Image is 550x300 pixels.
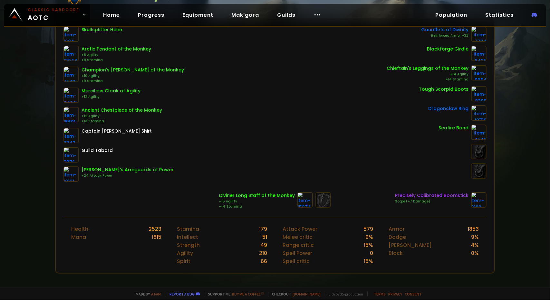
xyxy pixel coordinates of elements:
div: Captain [PERSON_NAME] Shirt [82,128,152,135]
a: Consent [405,292,422,296]
a: Buy me a coffee [232,292,264,296]
div: 15 % [364,241,373,249]
div: Attack Power [283,225,318,233]
div: +12 Agility [82,94,140,99]
a: a fan [151,292,161,296]
div: Mana [71,233,86,241]
span: Support me, [204,292,264,296]
small: Classic Hardcore [28,7,79,13]
a: Statistics [480,8,519,22]
div: Range critic [283,241,314,249]
div: 179 [259,225,267,233]
div: Precisely Calibrated Boomstick [395,192,468,199]
div: 66 [261,257,267,265]
div: Reinforced Armor +32 [421,33,468,38]
div: +10 Agility [82,73,184,79]
div: 579 [363,225,373,233]
div: Armor [389,225,405,233]
div: 9 % [365,233,373,241]
img: item-2100 [471,192,487,208]
a: Progress [133,8,169,22]
div: Spell Power [283,249,313,257]
img: item-10191 [63,166,79,182]
div: 1853 [468,225,479,233]
img: item-7724 [471,26,487,42]
a: Privacy [389,292,402,296]
div: 2523 [149,225,161,233]
span: Made by [132,292,161,296]
div: 49 [261,241,267,249]
div: [PERSON_NAME] [389,241,432,249]
div: Seafire Band [439,125,468,131]
div: Champion's [PERSON_NAME] of the Monkey [82,67,184,73]
img: item-8209 [471,86,487,101]
div: +14 Stamina [219,204,295,209]
div: Block [389,249,403,257]
div: Gauntlets of Divinity [421,26,468,33]
img: item-15652 [63,88,79,103]
div: Dodge [389,233,406,241]
div: +13 Stamina [82,119,162,124]
img: item-1624 [63,26,79,42]
div: +14 Agility [387,72,468,77]
a: Population [430,8,472,22]
div: [PERSON_NAME]'s Armguards of Power [82,166,174,173]
div: Spell critic [283,257,310,265]
div: 0 % [471,249,479,257]
div: 9 % [471,233,479,241]
div: Spirit [177,257,190,265]
div: +12 Agility [82,114,162,119]
div: 0 [370,249,373,257]
a: Terms [374,292,386,296]
a: Mak'gora [226,8,264,22]
div: Diviner Long Staff of the Monkey [219,192,295,199]
div: Agility [177,249,193,257]
img: item-3342 [63,128,79,143]
span: v. d752d5 - production [325,292,363,296]
img: item-15601 [63,107,79,122]
div: 210 [259,249,267,257]
div: Guild Tabard [82,147,113,154]
div: Dragonclaw Ring [428,105,468,112]
div: Tough Scorpid Boots [419,86,468,93]
div: 15 % [364,257,373,265]
img: item-4549 [471,125,487,140]
a: Equipment [177,8,218,22]
div: Skullsplitter Helm [82,26,122,33]
div: Stamina [177,225,199,233]
div: Melee critic [283,233,313,241]
div: +15 Agility [219,199,295,204]
a: Classic HardcoreAOTC [4,4,90,26]
a: Report a bug [170,292,195,296]
img: item-5976 [63,147,79,163]
img: item-12044 [63,46,79,61]
div: +8 Agility [82,52,151,58]
div: Blackforge Girdle [427,46,468,52]
div: +9 Stamina [82,79,184,84]
div: Arctic Pendant of the Monkey [82,46,151,52]
div: 4 % [471,241,479,249]
img: item-10710 [471,105,487,121]
div: Ancient Chestpiece of the Monkey [82,107,162,114]
a: Home [98,8,125,22]
a: Guilds [272,8,301,22]
img: item-15274 [297,192,313,208]
a: [DOMAIN_NAME] [293,292,321,296]
span: AOTC [28,7,79,23]
img: item-7543 [63,67,79,82]
div: Health [71,225,88,233]
img: item-9954 [471,65,487,80]
div: Chieftain's Leggings of the Monkey [387,65,468,72]
div: Merciless Cloak of Agility [82,88,140,94]
div: Scope (+7 Damage) [395,199,468,204]
div: Intellect [177,233,198,241]
div: +24 Attack Power [82,173,174,178]
div: +8 Stamina [82,58,151,63]
div: +14 Stamina [387,77,468,82]
div: 1815 [152,233,161,241]
div: Strength [177,241,200,249]
img: item-6425 [471,46,487,61]
div: 51 [263,233,267,241]
span: Checkout [268,292,321,296]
